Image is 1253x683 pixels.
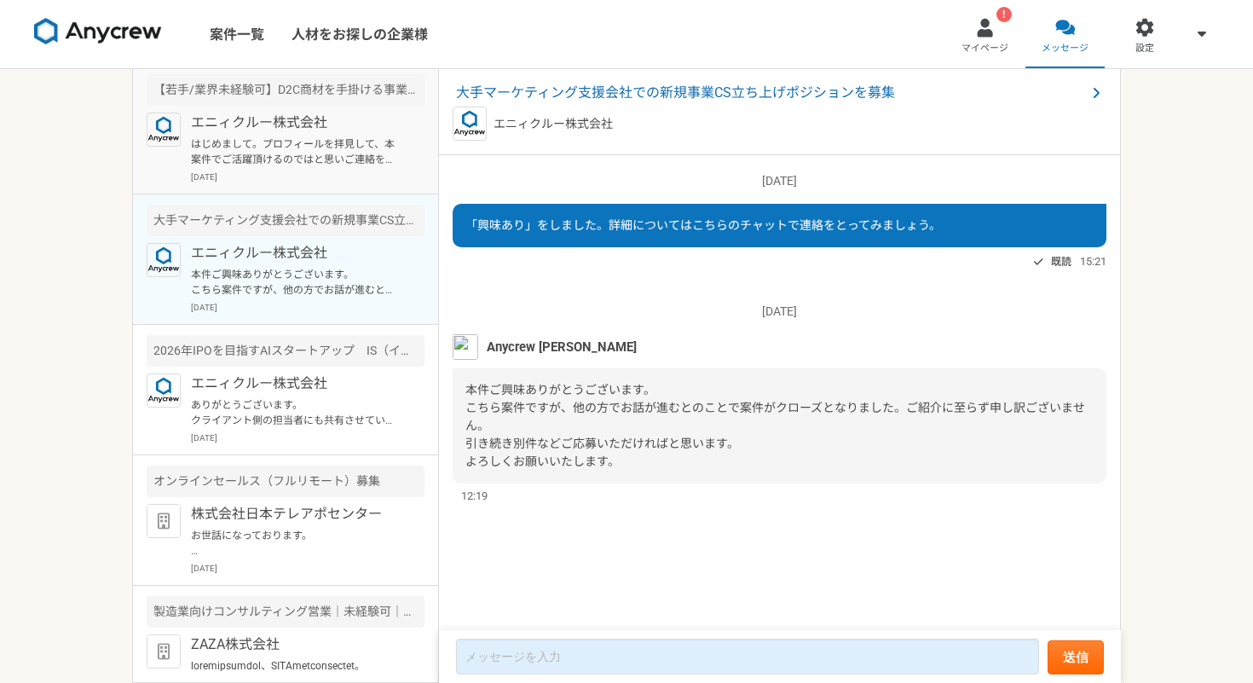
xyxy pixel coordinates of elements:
[147,504,181,538] img: default_org_logo-42cde973f59100197ec2c8e796e4974ac8490bb5b08a0eb061ff975e4574aa76.png
[147,373,181,408] img: logo_text_blue_01.png
[191,301,424,314] p: [DATE]
[465,218,941,232] span: 「興味あり」をしました。詳細についてはこちらのチャットで連絡をとってみましょう。
[996,7,1012,22] div: !
[487,338,637,356] span: Anycrew [PERSON_NAME]
[191,171,424,183] p: [DATE]
[147,335,424,367] div: 2026年IPOを目指すAIスタートアップ IS（インサイドセールス）
[1051,252,1071,272] span: 既読
[147,634,181,669] img: default_org_logo-42cde973f59100197ec2c8e796e4974ac8490bb5b08a0eb061ff975e4574aa76.png
[191,504,401,524] p: 株式会社日本テレアポセンター
[961,42,1008,55] span: マイページ
[34,18,162,45] img: 8DqYSo04kwAAAAASUVORK5CYII=
[191,267,401,298] p: 本件ご興味ありがとうございます。 こちら案件ですが、他の方でお話が進むとのことで案件がクローズとなりました。ご紹介に至らず申し訳ございません。 引き続き別件などご応募いただければと思います。 よ...
[147,243,181,277] img: logo_text_blue_01.png
[1135,42,1154,55] span: 設定
[147,596,424,628] div: 製造業向けコンサルティング営業｜未経験可｜法人営業としてキャリアアップしたい方
[1048,640,1104,674] button: 送信
[453,334,478,360] img: tomoya_yamashita.jpeg
[191,136,401,167] p: はじめまして。プロフィールを拝見して、本案件でご活躍頂けるのではと思いご連絡を差し上げました。 案件ページの内容をご確認頂き、もし条件など合致されるようでしたら是非詳細をご案内できればと思います...
[453,107,487,141] img: logo_text_blue_01.png
[453,303,1106,321] p: [DATE]
[1080,253,1106,269] span: 15:21
[453,172,1106,190] p: [DATE]
[465,383,1085,468] span: 本件ご興味ありがとうございます。 こちら案件ですが、他の方でお話が進むとのことで案件がクローズとなりました。ご紹介に至らず申し訳ございません。 引き続き別件などご応募いただければと思います。 よ...
[456,83,1086,103] span: 大手マーケティング支援会社での新規事業CS立ち上げポジションを募集
[191,243,401,263] p: エニィクルー株式会社
[147,205,424,236] div: 大手マーケティング支援会社での新規事業CS立ち上げポジションを募集
[191,373,401,394] p: エニィクルー株式会社
[191,431,424,444] p: [DATE]
[191,397,401,428] p: ありがとうございます。 クライアント側の担当者にも共有させていただきます。 多数の応募をいただいておりますので、選考にお時間を要するかと思いますので、ご連絡まで少々お待ちいただければと思います。...
[191,634,401,655] p: ZAZA株式会社
[147,74,424,106] div: 【若手/業界未経験可】D2C商材を手掛ける事業会社でのSEOコンサル法人営業
[461,488,488,504] span: 12:19
[191,528,401,559] p: お世話になっております。 プロフィール拝見してとても魅力的なご経歴で、 ぜひ一度、弊社面談をお願いできないでしょうか？ [URL][DOMAIN_NAME][DOMAIN_NAME] 当社ですが...
[494,115,613,133] p: エニィクルー株式会社
[147,113,181,147] img: logo_text_blue_01.png
[191,113,401,133] p: エニィクルー株式会社
[147,466,424,497] div: オンラインセールス（フルリモート）募集
[191,562,424,575] p: [DATE]
[1042,42,1088,55] span: メッセージ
